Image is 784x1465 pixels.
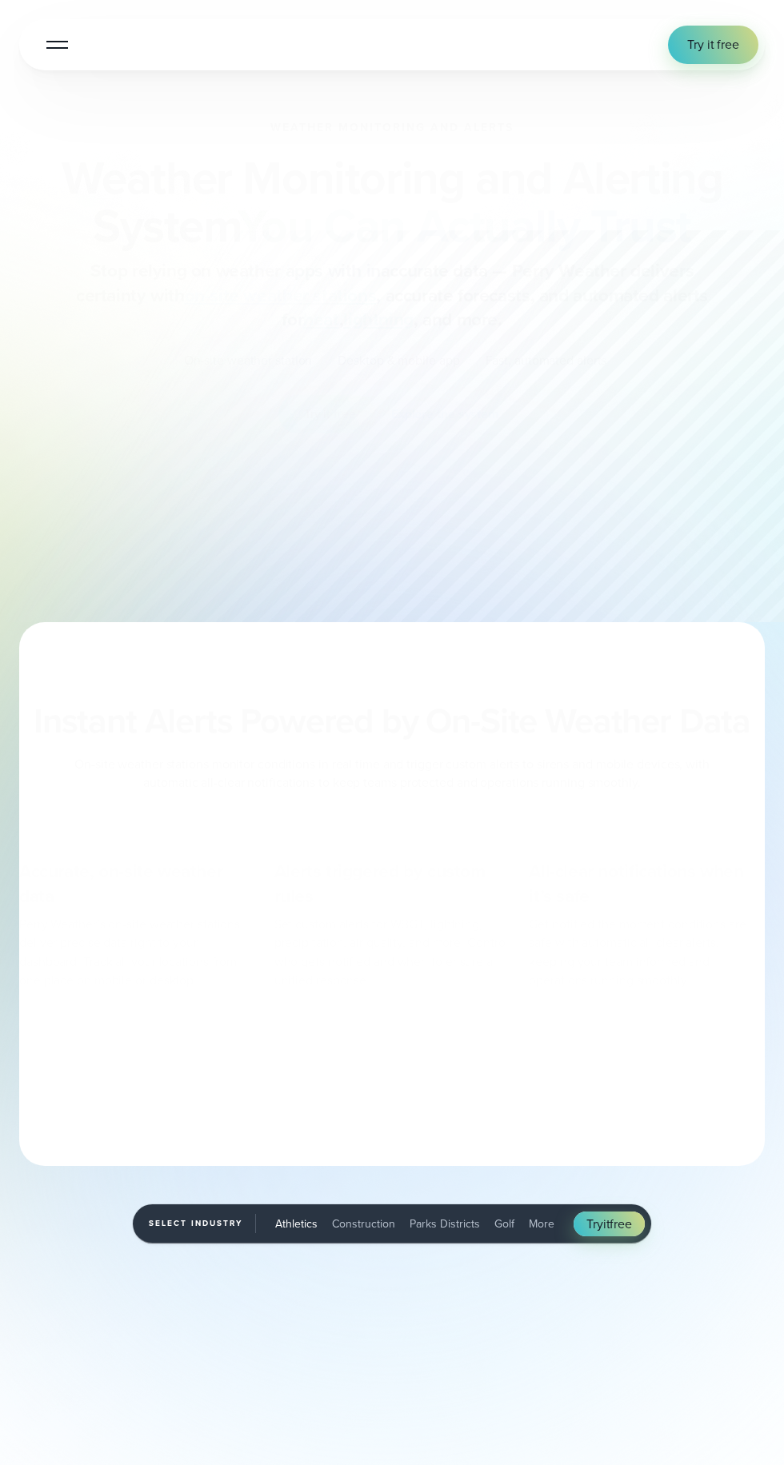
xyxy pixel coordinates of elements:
[494,1216,514,1232] span: Golf
[668,26,758,64] a: Try it free
[529,1216,554,1232] span: More
[275,1216,318,1232] span: Athletics
[522,1211,561,1236] button: More
[149,1214,256,1233] span: Select Industry
[603,1215,610,1233] span: it
[326,1211,402,1236] button: Construction
[332,1216,395,1232] span: Construction
[269,1211,324,1236] button: Athletics
[410,1216,480,1232] span: Parks Districts
[687,35,739,54] span: Try it free
[403,1211,486,1236] button: Parks Districts
[586,1215,632,1234] span: Try free
[488,1211,521,1236] button: Golf
[574,1212,645,1237] a: Tryitfree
